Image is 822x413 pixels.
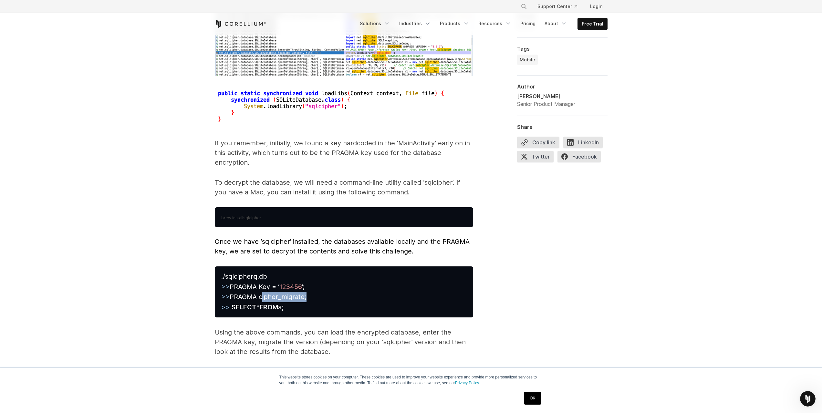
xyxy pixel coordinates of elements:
[563,137,603,148] span: LinkedIn
[517,83,608,90] div: Author
[356,18,608,30] div: Navigation Menu
[517,46,608,52] div: Tags
[532,1,582,12] a: Support Center
[563,137,607,151] a: LinkedIn
[215,327,473,356] p: Using the above commands, you can load the encrypted database, enter the PRAGMA key, migrate the ...
[513,1,608,12] div: Navigation Menu
[215,138,473,167] p: If you remember, initially, we found a key hardcoded in the ‘MainActivity’ early on in this activ...
[517,124,608,130] div: Share
[279,283,302,291] span: 123456
[253,273,257,280] strong: q
[517,55,538,65] a: Mobile
[474,18,515,29] a: Resources
[517,137,559,148] button: Copy link
[356,18,394,29] a: Solutions
[260,303,278,311] strong: FROM
[517,151,554,162] span: Twitter
[215,367,473,386] p: This varies for everyone, but taking the results from the database and entering them in the chall...
[541,18,571,29] a: About
[215,238,470,255] span: Once we have ‘sqlcipher’ installed, the databases available locally and the PRAGMA key, we are se...
[221,303,230,311] span: >>
[516,18,539,29] a: Pricing
[215,20,266,28] a: Corellium Home
[557,151,601,162] span: Facebook
[517,151,557,165] a: Twitter
[232,303,256,311] strong: SELECT
[518,1,530,12] button: Search
[221,293,230,301] span: >>
[517,92,575,100] div: [PERSON_NAME]
[436,18,473,29] a: Products
[215,89,447,125] img: Public static synchronized void
[395,18,435,29] a: Industries
[800,391,816,407] iframe: Intercom live chat
[524,392,541,405] a: OK
[585,1,608,12] a: Login
[557,151,605,165] a: Facebook
[455,381,480,385] a: Privacy Policy.
[221,273,307,311] span: ./sqlcipher .db PRAGMA Key = ‘ ’; PRAGMA cipher_migrate; * a;
[215,178,473,197] p: To decrypt the database, we will need a command-line utility called ‘sqlcipher’. If you have a Ma...
[517,100,575,108] div: Senior Product Manager
[578,18,607,30] a: Free Trial
[221,215,243,220] span: brew install
[243,215,261,220] span: sqlcipher
[221,283,230,291] span: >>
[279,374,543,386] p: This website stores cookies on your computer. These cookies are used to improve your website expe...
[520,57,535,63] span: Mobile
